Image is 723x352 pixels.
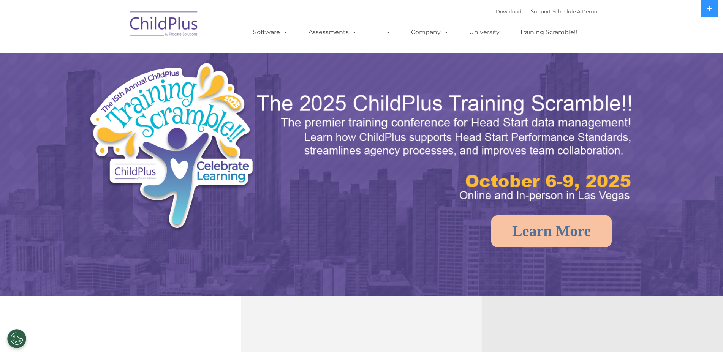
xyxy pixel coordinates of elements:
[245,25,296,40] a: Software
[552,8,597,14] a: Schedule A Demo
[531,8,551,14] a: Support
[126,6,202,44] img: ChildPlus by Procare Solutions
[462,25,507,40] a: University
[7,329,26,348] button: Cookies Settings
[496,8,597,14] font: |
[370,25,399,40] a: IT
[512,25,585,40] a: Training Scramble!!
[301,25,365,40] a: Assessments
[403,25,457,40] a: Company
[496,8,522,14] a: Download
[491,215,612,247] a: Learn More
